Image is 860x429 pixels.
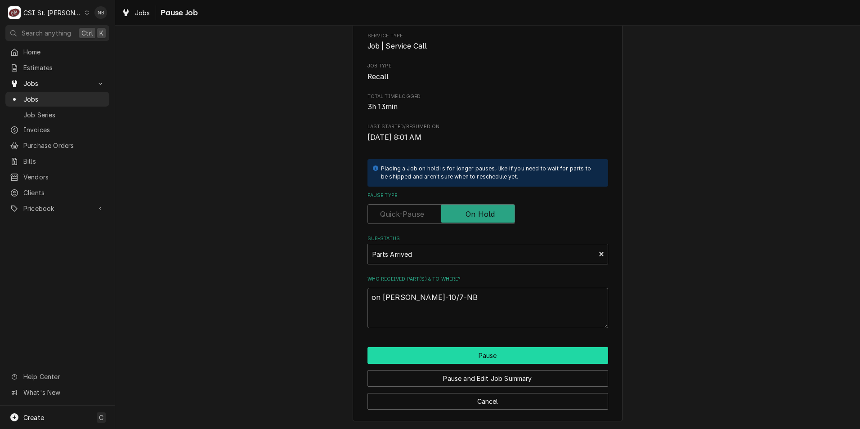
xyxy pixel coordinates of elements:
span: Pause Job [158,7,198,19]
button: Pause and Edit Job Summary [367,370,608,387]
button: Search anythingCtrlK [5,25,109,41]
span: Vendors [23,172,105,182]
span: Invoices [23,125,105,134]
a: Vendors [5,170,109,184]
span: Ctrl [81,28,93,38]
span: Last Started/Resumed On [367,132,608,143]
div: Button Group Row [367,387,608,410]
div: Total Time Logged [367,93,608,112]
span: Home [23,47,105,57]
span: Job Series [23,110,105,120]
div: Last Started/Resumed On [367,123,608,143]
div: C [8,6,21,19]
div: Nick Badolato's Avatar [94,6,107,19]
div: Service Type [367,32,608,52]
span: Purchase Orders [23,141,105,150]
label: Who received part(s) & to where? [367,276,608,283]
span: [DATE] 8:01 AM [367,133,421,142]
div: NB [94,6,107,19]
a: Invoices [5,122,109,137]
span: Jobs [23,94,105,104]
a: Jobs [118,5,154,20]
div: Sub-Status [367,235,608,264]
a: Bills [5,154,109,169]
span: Help Center [23,372,104,381]
span: Job | Service Call [367,42,427,50]
a: Job Series [5,107,109,122]
span: C [99,413,103,422]
div: Job Type [367,63,608,82]
div: CSI St. Louis's Avatar [8,6,21,19]
span: What's New [23,388,104,397]
div: Button Group Row [367,364,608,387]
div: Button Group Row [367,347,608,364]
span: Create [23,414,44,421]
label: Pause Type [367,192,608,199]
a: Go to Help Center [5,369,109,384]
span: Job Type [367,71,608,82]
div: CSI St. [PERSON_NAME] [23,8,82,18]
a: Go to Pricebook [5,201,109,216]
span: Bills [23,156,105,166]
span: Search anything [22,28,71,38]
a: Estimates [5,60,109,75]
div: Placing a Job on hold is for longer pauses, like if you need to wait for parts to be shipped and ... [381,165,599,181]
span: Jobs [23,79,91,88]
span: Last Started/Resumed On [367,123,608,130]
a: Home [5,45,109,59]
span: Service Type [367,32,608,40]
span: Jobs [135,8,150,18]
span: Job Type [367,63,608,70]
a: Go to What's New [5,385,109,400]
span: Total Time Logged [367,93,608,100]
div: Pause Type [367,192,608,224]
button: Cancel [367,393,608,410]
span: Pricebook [23,204,91,213]
span: Total Time Logged [367,102,608,112]
span: Service Type [367,41,608,52]
span: 3h 13min [367,103,398,111]
div: Who received part(s) & to where? [367,276,608,328]
span: Recall [367,72,389,81]
label: Sub-Status [367,235,608,242]
button: Pause [367,347,608,364]
a: Purchase Orders [5,138,109,153]
a: Go to Jobs [5,76,109,91]
span: Clients [23,188,105,197]
span: Estimates [23,63,105,72]
textarea: on [PERSON_NAME]-10/7-NB [367,288,608,328]
a: Clients [5,185,109,200]
a: Jobs [5,92,109,107]
span: K [99,28,103,38]
div: Button Group [367,347,608,410]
